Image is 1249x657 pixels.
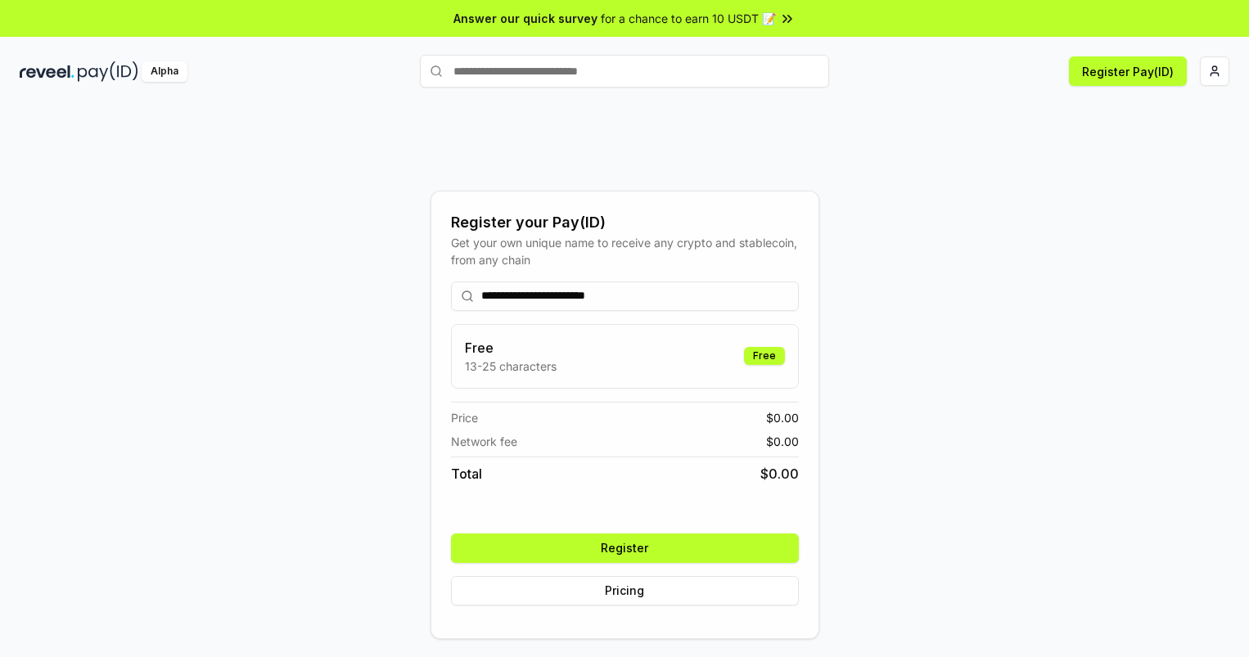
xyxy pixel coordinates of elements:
[78,61,138,82] img: pay_id
[1069,56,1187,86] button: Register Pay(ID)
[20,61,74,82] img: reveel_dark
[465,338,557,358] h3: Free
[766,433,799,450] span: $ 0.00
[451,234,799,268] div: Get your own unique name to receive any crypto and stablecoin, from any chain
[451,533,799,563] button: Register
[451,464,482,484] span: Total
[142,61,187,82] div: Alpha
[451,576,799,605] button: Pricing
[451,409,478,426] span: Price
[451,211,799,234] div: Register your Pay(ID)
[601,10,776,27] span: for a chance to earn 10 USDT 📝
[451,433,517,450] span: Network fee
[766,409,799,426] span: $ 0.00
[760,464,799,484] span: $ 0.00
[744,347,785,365] div: Free
[453,10,597,27] span: Answer our quick survey
[465,358,557,375] p: 13-25 characters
